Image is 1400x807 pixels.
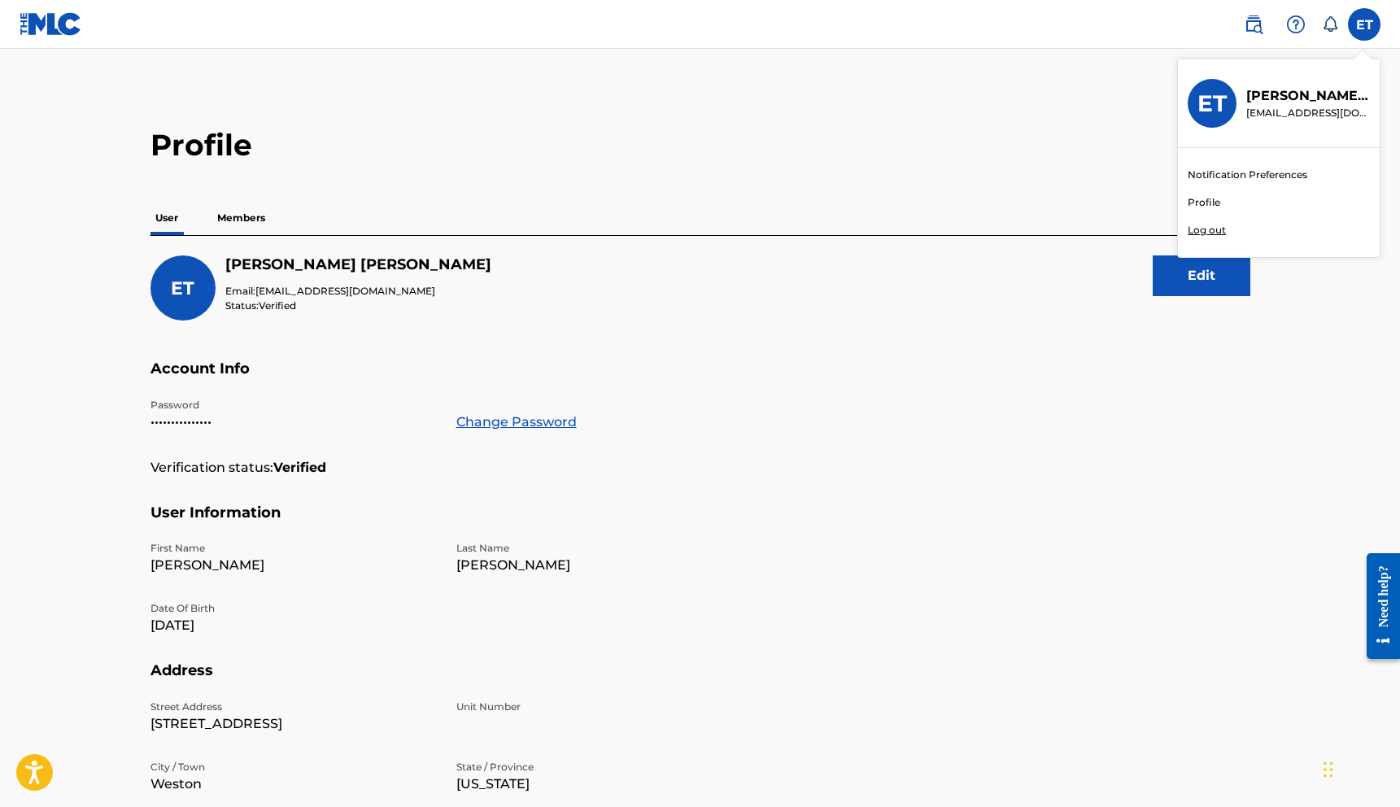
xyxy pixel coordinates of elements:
[225,299,491,313] p: Status:
[150,700,437,714] p: Street Address
[456,412,577,432] a: Change Password
[150,398,437,412] p: Password
[150,661,1250,700] h5: Address
[456,541,743,556] p: Last Name
[150,412,437,432] p: •••••••••••••••
[150,360,1250,398] h5: Account Info
[1324,745,1333,794] div: Drag
[150,760,437,774] p: City / Town
[150,774,437,794] p: Weston
[1319,729,1400,807] iframe: Chat Widget
[150,504,1250,542] h5: User Information
[150,201,183,235] p: User
[456,774,743,794] p: [US_STATE]
[1322,16,1338,33] div: Notifications
[259,299,296,312] span: Verified
[1246,86,1370,106] p: Eliot Thompson
[1348,8,1380,41] div: User Menu
[1188,195,1220,210] a: Profile
[255,285,435,297] span: [EMAIL_ADDRESS][DOMAIN_NAME]
[212,201,270,235] p: Members
[150,601,437,616] p: Date Of Birth
[150,616,437,635] p: [DATE]
[456,556,743,575] p: [PERSON_NAME]
[273,458,326,478] strong: Verified
[1197,89,1227,118] h3: ET
[1153,255,1250,296] button: Edit
[171,277,194,299] span: ET
[150,541,437,556] p: First Name
[150,458,273,478] p: Verification status:
[1246,106,1370,120] p: eliotthompsonmusic@gmail.com
[456,700,743,714] p: Unit Number
[1286,15,1306,34] img: help
[1354,540,1400,671] iframe: Resource Center
[225,255,491,274] h5: Eliot Thompson
[1188,168,1307,182] a: Notification Preferences
[20,12,82,36] img: MLC Logo
[1280,8,1312,41] div: Help
[1244,15,1263,34] img: search
[456,760,743,774] p: State / Province
[150,556,437,575] p: [PERSON_NAME]
[150,127,1250,164] h2: Profile
[1188,223,1226,238] p: Log out
[225,284,491,299] p: Email:
[1237,8,1270,41] a: Public Search
[150,714,437,734] p: [STREET_ADDRESS]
